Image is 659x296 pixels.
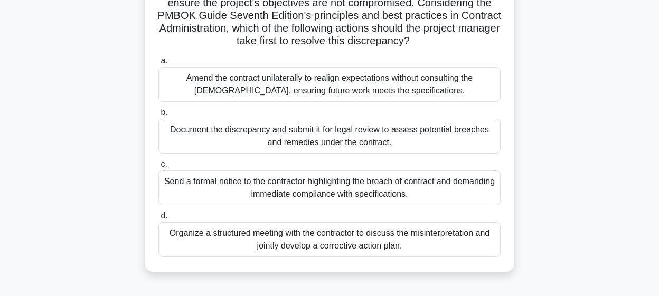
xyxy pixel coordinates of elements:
div: Send a formal notice to the contractor highlighting the breach of contract and demanding immediat... [158,170,501,205]
div: Document the discrepancy and submit it for legal review to assess potential breaches and remedies... [158,119,501,154]
span: d. [161,211,167,220]
div: Amend the contract unilaterally to realign expectations without consulting the [DEMOGRAPHIC_DATA]... [158,67,501,102]
div: Organize a structured meeting with the contractor to discuss the misinterpretation and jointly de... [158,222,501,257]
span: c. [161,159,167,168]
span: b. [161,108,167,117]
span: a. [161,56,167,65]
